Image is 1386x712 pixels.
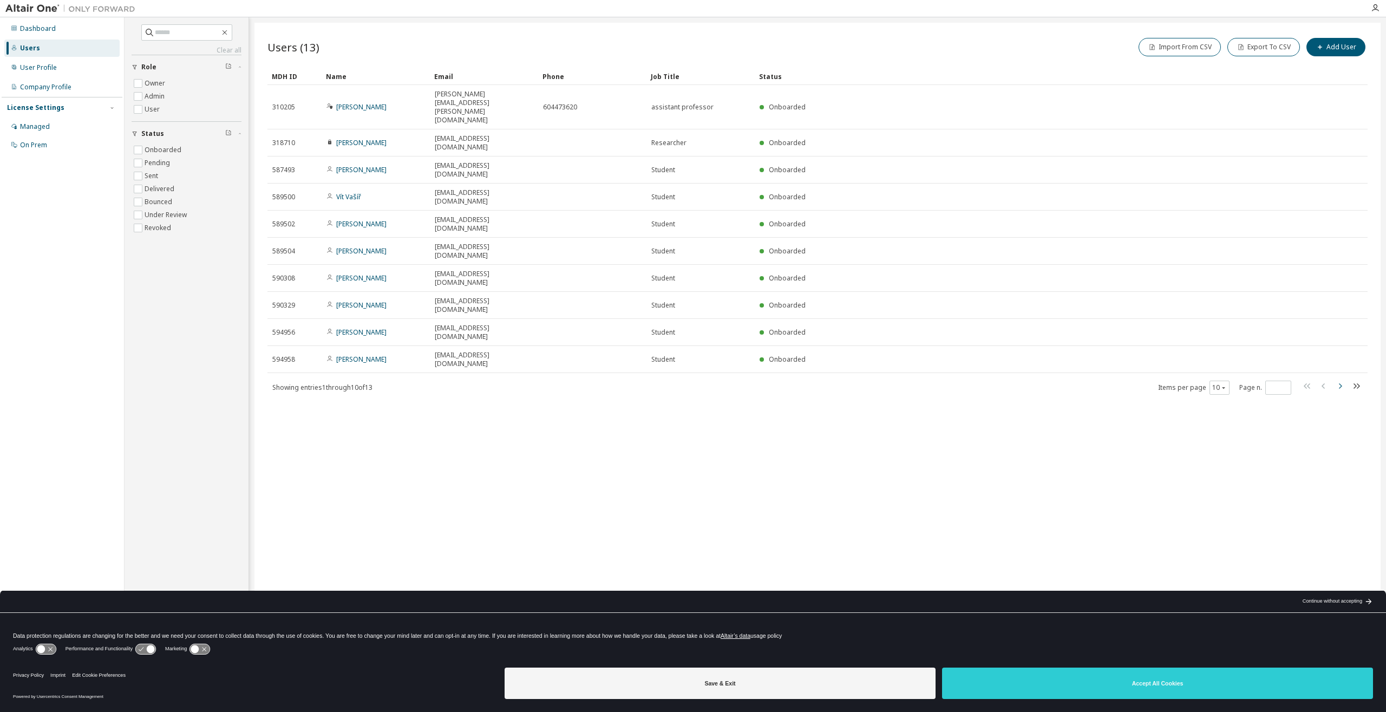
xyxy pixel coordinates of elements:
[651,220,675,228] span: Student
[336,219,387,228] a: [PERSON_NAME]
[145,143,184,156] label: Onboarded
[145,156,172,169] label: Pending
[769,192,806,201] span: Onboarded
[225,129,232,138] span: Clear filter
[145,169,160,182] label: Sent
[435,351,533,368] span: [EMAIL_ADDRESS][DOMAIN_NAME]
[20,122,50,131] div: Managed
[132,46,241,55] a: Clear all
[651,274,675,283] span: Student
[145,77,167,90] label: Owner
[651,166,675,174] span: Student
[435,134,533,152] span: [EMAIL_ADDRESS][DOMAIN_NAME]
[145,90,167,103] label: Admin
[336,138,387,147] a: [PERSON_NAME]
[435,90,533,125] span: [PERSON_NAME][EMAIL_ADDRESS][PERSON_NAME][DOMAIN_NAME]
[769,102,806,112] span: Onboarded
[145,208,189,221] label: Under Review
[769,301,806,310] span: Onboarded
[145,195,174,208] label: Bounced
[326,68,426,85] div: Name
[651,193,675,201] span: Student
[769,246,806,256] span: Onboarded
[1227,38,1300,56] button: Export To CSV
[20,63,57,72] div: User Profile
[5,3,141,14] img: Altair One
[336,273,387,283] a: [PERSON_NAME]
[651,68,750,85] div: Job Title
[20,141,47,149] div: On Prem
[435,215,533,233] span: [EMAIL_ADDRESS][DOMAIN_NAME]
[435,243,533,260] span: [EMAIL_ADDRESS][DOMAIN_NAME]
[769,165,806,174] span: Onboarded
[272,328,295,337] span: 594956
[20,24,56,33] div: Dashboard
[272,383,372,392] span: Showing entries 1 through 10 of 13
[272,301,295,310] span: 590329
[769,219,806,228] span: Onboarded
[769,355,806,364] span: Onboarded
[542,68,642,85] div: Phone
[7,103,64,112] div: License Settings
[769,138,806,147] span: Onboarded
[225,63,232,71] span: Clear filter
[132,122,241,146] button: Status
[769,328,806,337] span: Onboarded
[272,166,295,174] span: 587493
[435,161,533,179] span: [EMAIL_ADDRESS][DOMAIN_NAME]
[1239,381,1291,395] span: Page n.
[132,55,241,79] button: Role
[141,129,164,138] span: Status
[336,355,387,364] a: [PERSON_NAME]
[272,355,295,364] span: 594958
[1212,383,1227,392] button: 10
[20,44,40,53] div: Users
[272,68,317,85] div: MDH ID
[759,68,1311,85] div: Status
[435,188,533,206] span: [EMAIL_ADDRESS][DOMAIN_NAME]
[336,301,387,310] a: [PERSON_NAME]
[267,40,319,55] span: Users (13)
[272,139,295,147] span: 318710
[145,182,176,195] label: Delivered
[435,324,533,341] span: [EMAIL_ADDRESS][DOMAIN_NAME]
[145,221,173,234] label: Revoked
[272,220,295,228] span: 589502
[1306,38,1365,56] button: Add User
[651,139,687,147] span: Researcher
[141,63,156,71] span: Role
[336,192,361,201] a: Vít Vašíř
[336,328,387,337] a: [PERSON_NAME]
[651,103,714,112] span: assistant professor
[145,103,162,116] label: User
[336,165,387,174] a: [PERSON_NAME]
[272,247,295,256] span: 589504
[1139,38,1221,56] button: Import From CSV
[651,247,675,256] span: Student
[651,301,675,310] span: Student
[435,270,533,287] span: [EMAIL_ADDRESS][DOMAIN_NAME]
[434,68,534,85] div: Email
[336,246,387,256] a: [PERSON_NAME]
[20,83,71,92] div: Company Profile
[769,273,806,283] span: Onboarded
[651,355,675,364] span: Student
[272,103,295,112] span: 310205
[272,274,295,283] span: 590308
[272,193,295,201] span: 589500
[1158,381,1230,395] span: Items per page
[651,328,675,337] span: Student
[435,297,533,314] span: [EMAIL_ADDRESS][DOMAIN_NAME]
[543,103,577,112] span: 604473620
[336,102,387,112] a: [PERSON_NAME]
